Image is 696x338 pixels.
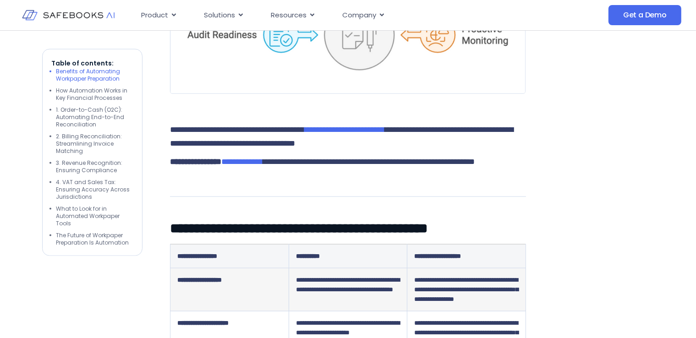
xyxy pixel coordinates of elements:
span: Product [141,10,168,21]
li: The Future of Workpaper Preparation Is Automation [56,232,133,246]
li: What to Look for in Automated Workpaper Tools [56,205,133,227]
div: Menu Toggle [134,6,530,24]
span: Resources [271,10,307,21]
li: 3. Revenue Recognition: Ensuring Compliance [56,159,133,174]
span: Get a Demo [623,11,667,20]
li: How Automation Works in Key Financial Processes [56,87,133,102]
span: Company [342,10,376,21]
li: 4. VAT and Sales Tax: Ensuring Accuracy Across Jurisdictions [56,179,133,201]
span: Solutions [204,10,235,21]
nav: Menu [134,6,530,24]
p: Table of contents: [52,59,133,68]
li: 1. Order-to-Cash (O2C): Automating End-to-End Reconciliation [56,106,133,128]
a: Get a Demo [608,5,681,25]
li: 2. Billing Reconciliation: Streamlining Invoice Matching [56,133,133,155]
li: Benefits of Automating Workpaper Preparation [56,68,133,82]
